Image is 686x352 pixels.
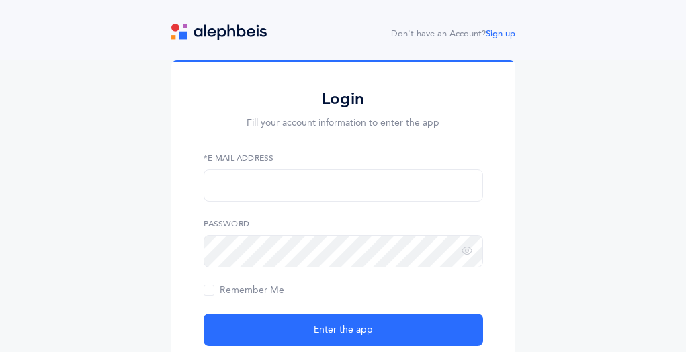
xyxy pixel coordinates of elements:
div: Don't have an Account? [391,28,515,41]
button: Enter the app [204,314,483,346]
label: Password [204,218,483,230]
img: logo.svg [171,24,267,40]
span: Enter the app [314,323,373,337]
span: Remember Me [204,285,284,296]
label: *E-Mail Address [204,152,483,164]
a: Sign up [486,29,515,38]
h2: Login [204,89,483,109]
p: Fill your account information to enter the app [204,116,483,130]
